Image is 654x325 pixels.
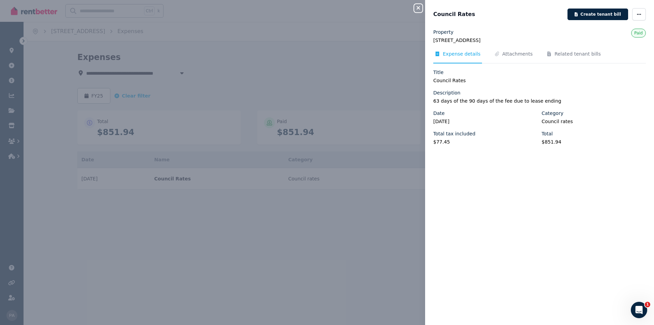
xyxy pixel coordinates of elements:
span: 1 [645,302,650,307]
span: Related tenant bills [555,50,601,57]
legend: [DATE] [433,118,538,125]
button: Send us a message [31,192,105,206]
label: Category [542,110,563,117]
span: Messages [55,230,81,235]
button: Help [91,213,136,240]
img: Profile image for Rochelle [8,24,21,38]
div: • [DATE] [65,31,84,38]
label: Total [542,130,553,137]
img: Profile image for Earl [8,125,21,138]
img: Jeremy avatar [7,207,15,215]
img: Rochelle avatar [10,50,18,58]
img: Earl avatar [13,55,21,63]
div: • [DATE] [65,132,84,139]
span: Help [108,230,119,235]
div: [PERSON_NAME] [24,81,64,88]
img: Earl avatar [13,207,21,215]
img: Rochelle avatar [10,201,18,209]
span: Home [16,230,30,235]
iframe: Intercom live chat [631,302,647,318]
div: • [DATE] [50,207,69,215]
div: [PERSON_NAME] [24,132,64,139]
img: Profile image for Earl [8,74,21,88]
img: Earl avatar [13,156,21,164]
div: [PERSON_NAME] [24,106,64,114]
span: Attachments [502,50,533,57]
div: • [DATE] [65,182,84,189]
legend: Council Rates [433,77,646,84]
div: [PERSON_NAME] [24,182,64,189]
label: Total tax included [433,130,476,137]
div: • [DATE] [65,106,84,114]
nav: Tabs [433,50,646,63]
div: RentBetter [22,157,48,164]
span: Rate your conversation [24,100,80,105]
div: RentBetter [22,56,48,63]
legend: $851.94 [542,138,646,145]
div: [PERSON_NAME] [24,31,64,38]
span: Rate your conversation [22,49,78,55]
span: Paid [634,31,643,35]
legend: $77.45 [433,138,538,145]
img: Jeremy avatar [7,156,15,164]
label: Date [433,110,445,117]
img: Profile image for Jeremy [8,175,21,189]
label: Title [433,69,443,76]
div: Close [120,3,132,15]
legend: Council rates [542,118,646,125]
span: Hey there 👋 Welcome to RentBetter! On RentBetter, taking control and managing your property is ea... [22,150,407,156]
span: Hey there 👋 Welcome to RentBetter! On RentBetter, taking control and managing your property is ea... [22,201,407,206]
label: Property [433,29,453,35]
span: Rate your conversation [24,24,87,30]
h1: Messages [50,3,87,15]
div: • [DATE] [65,81,84,88]
button: Create tenant bill [567,9,628,20]
span: If there is anything else I can help you with, please let me know. Otherwise, I’ll go ahead and c... [24,125,387,131]
span: Rate your conversation [24,75,80,80]
label: Description [433,89,461,96]
button: Messages [45,213,91,240]
div: • [DATE] [50,157,69,164]
img: Rochelle avatar [10,151,18,159]
span: You’re welcome [24,176,62,181]
img: Jeremy avatar [7,55,15,63]
img: Profile image for Rochelle [8,100,21,113]
div: • [DATE] [50,56,69,63]
span: Expense details [443,50,481,57]
legend: 63 days of the 90 days of the fee due to lease ending [433,98,646,104]
div: RentBetter [22,207,48,215]
span: Council Rates [433,10,475,18]
legend: [STREET_ADDRESS] [433,37,646,44]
